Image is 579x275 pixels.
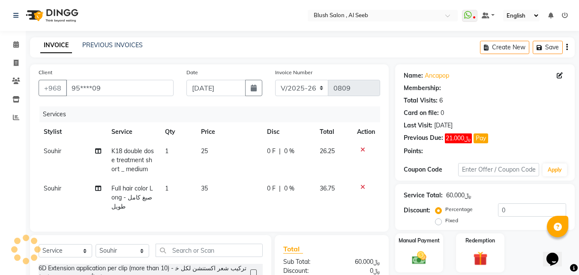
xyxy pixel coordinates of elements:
[66,80,174,96] input: Search by Name/Mobile/Email/Code
[469,250,492,267] img: _gift.svg
[39,122,106,142] th: Stylist
[474,133,488,143] button: Pay
[267,147,276,156] span: 0 F
[267,184,276,193] span: 0 F
[352,122,380,142] th: Action
[441,109,444,118] div: 0
[39,106,387,122] div: Services
[404,109,439,118] div: Card on file:
[279,184,281,193] span: |
[404,71,423,80] div: Name:
[111,184,153,210] span: Full hair color Long - صبغ كامل طويل
[284,184,294,193] span: 0 %
[201,147,208,155] span: 25
[445,205,473,213] label: Percentage
[445,217,458,224] label: Fixed
[156,244,263,257] input: Search or Scan
[39,80,67,96] button: +968
[320,184,335,192] span: 36.75
[82,41,143,49] a: PREVIOUS INVOICES
[315,122,352,142] th: Total
[439,96,443,105] div: 6
[425,71,449,80] a: Ancapop
[262,122,315,142] th: Disc
[284,147,294,156] span: 0 %
[106,122,160,142] th: Service
[404,84,441,93] div: Membership:
[404,165,458,174] div: Coupon Code
[201,184,208,192] span: 35
[434,121,453,130] div: [DATE]
[446,191,471,200] div: ﷼60.000
[196,122,262,142] th: Price
[458,163,539,176] input: Enter Offer / Coupon Code
[279,147,281,156] span: |
[275,69,312,76] label: Invoice Number
[404,206,430,215] div: Discount:
[44,147,61,155] span: Souhir
[283,245,303,254] span: Total
[44,184,61,192] span: Souhir
[39,69,52,76] label: Client
[320,147,335,155] span: 26.25
[399,237,440,245] label: Manual Payment
[404,191,443,200] div: Service Total:
[111,147,154,173] span: K18 double dose treatment short _ medium
[277,257,332,266] div: Sub Total:
[543,163,567,176] button: Apply
[480,41,529,54] button: Create New
[40,38,72,53] a: INVOICE
[408,250,431,266] img: _cash.svg
[165,184,168,192] span: 1
[332,257,387,266] div: ﷼60.000
[533,41,563,54] button: Save
[404,96,438,105] div: Total Visits:
[160,122,196,142] th: Qty
[404,121,432,130] div: Last Visit:
[404,147,423,156] div: Points:
[543,241,570,266] iframe: chat widget
[465,237,495,245] label: Redemption
[165,147,168,155] span: 1
[186,69,198,76] label: Date
[404,133,443,143] div: Previous Due:
[22,3,81,27] img: logo
[445,133,472,143] span: ﷼21.000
